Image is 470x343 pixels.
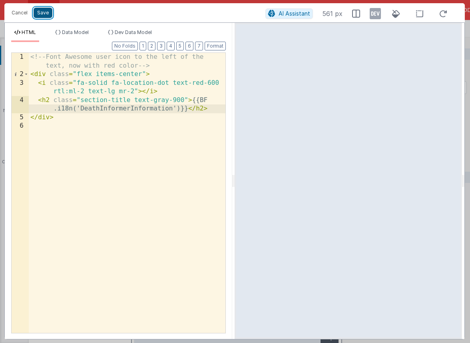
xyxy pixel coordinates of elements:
button: 5 [176,42,184,50]
button: 1 [139,42,146,50]
button: 7 [195,42,203,50]
span: Dev Data Model [115,29,152,35]
span: AI Assistant [279,10,310,17]
div: 6 [12,122,29,130]
button: Cancel [8,7,32,18]
button: Save [34,8,52,18]
button: 3 [157,42,165,50]
button: No Folds [112,42,138,50]
div: 1 [12,53,29,70]
button: 4 [167,42,175,50]
span: HTML [22,29,36,35]
span: Data Model [62,29,89,35]
div: 4 [12,96,29,113]
button: 2 [148,42,155,50]
div: 2 [12,70,29,79]
button: AI Assistant [265,8,313,19]
div: 3 [12,79,29,96]
button: 6 [185,42,193,50]
button: Format [205,42,226,50]
span: 561 px [323,9,343,18]
div: 5 [12,113,29,122]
